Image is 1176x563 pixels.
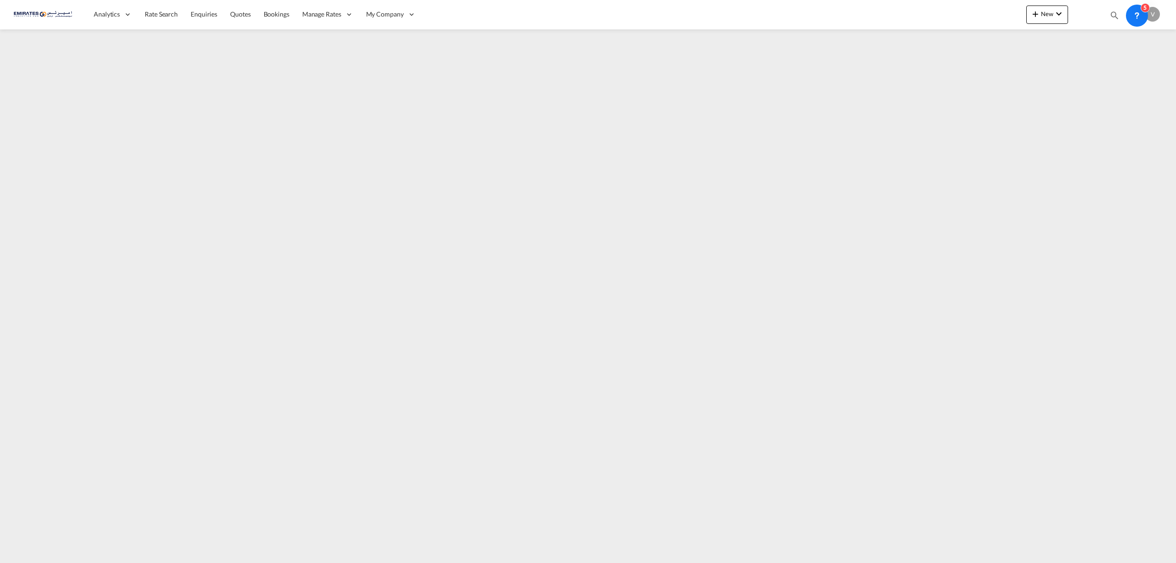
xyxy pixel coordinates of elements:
img: c67187802a5a11ec94275b5db69a26e6.png [14,4,76,25]
md-icon: icon-magnify [1109,10,1119,20]
span: New [1030,10,1064,17]
span: My Company [366,10,404,19]
span: Manage Rates [302,10,341,19]
span: Enquiries [191,10,217,18]
md-icon: icon-plus 400-fg [1030,8,1041,19]
button: icon-plus 400-fgNewicon-chevron-down [1026,6,1068,24]
span: Rate Search [145,10,178,18]
span: Quotes [230,10,250,18]
div: V [1145,7,1160,22]
div: icon-magnify [1109,10,1119,24]
span: Bookings [264,10,289,18]
md-icon: icon-chevron-down [1053,8,1064,19]
div: Help [1125,6,1145,23]
span: Analytics [94,10,120,19]
span: Help [1125,6,1141,22]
